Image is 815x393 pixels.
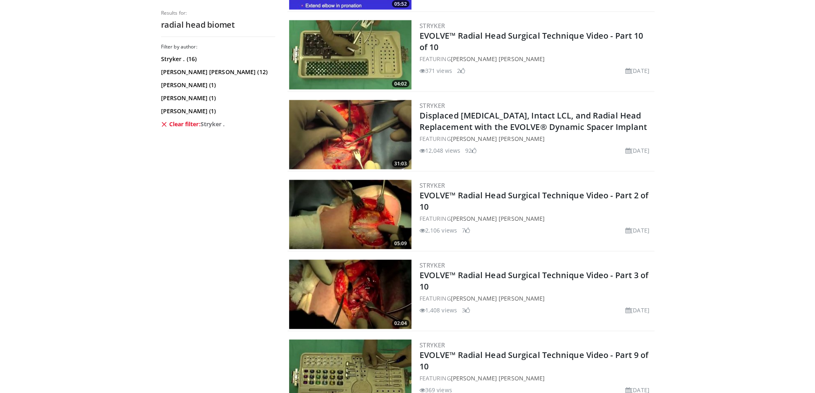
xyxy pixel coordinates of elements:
a: Stryker [420,261,445,269]
img: 2beccc36-dd29-4ae4-a6ad-4b1e90521150.300x170_q85_crop-smart_upscale.jpg [289,180,411,249]
li: 92 [465,146,477,154]
h2: radial head biomet [161,19,275,30]
h3: Filter by author: [161,43,275,50]
a: 04:02 [289,20,411,89]
img: df55bbb7-5747-4bf2-80df-ea44200527a5.300x170_q85_crop-smart_upscale.jpg [289,259,411,329]
div: FEATURING [420,294,653,302]
a: Stryker . (16) [161,55,273,63]
a: Stryker [420,340,445,349]
span: Stryker . [201,120,225,128]
div: FEATURING [420,214,653,222]
a: [PERSON_NAME] (1) [161,81,273,89]
a: 05:09 [289,180,411,249]
a: [PERSON_NAME] [PERSON_NAME] [451,134,545,142]
li: [DATE] [625,146,649,154]
div: FEATURING [420,54,653,63]
li: 1,408 views [420,305,457,314]
div: FEATURING [420,373,653,382]
a: Displaced [MEDICAL_DATA], Intact LCL, and Radial Head Replacement with the EVOLVE® Dynamic Spacer... [420,110,647,132]
a: [PERSON_NAME] (1) [161,94,273,102]
a: [PERSON_NAME] [PERSON_NAME] [451,294,545,302]
a: EVOLVE™ Radial Head Surgical Technique Video - Part 10 of 10 [420,30,643,52]
a: [PERSON_NAME] [PERSON_NAME] [451,214,545,222]
a: Stryker [420,181,445,189]
a: EVOLVE™ Radial Head Surgical Technique Video - Part 3 of 10 [420,269,649,292]
li: 2 [457,66,465,75]
span: 05:09 [392,239,409,247]
a: [PERSON_NAME] (1) [161,107,273,115]
li: 2,106 views [420,226,457,234]
a: 31:03 [289,100,411,169]
span: 04:02 [392,80,409,87]
a: Clear filter:Stryker . [161,120,273,128]
li: 12,048 views [420,146,460,154]
li: 3 [462,305,470,314]
a: Stryker [420,101,445,109]
p: Results for: [161,9,275,16]
li: 371 views [420,66,452,75]
a: EVOLVE™ Radial Head Surgical Technique Video - Part 9 of 10 [420,349,649,371]
a: [PERSON_NAME] [PERSON_NAME] (12) [161,68,273,76]
li: 7 [462,226,470,234]
img: fe2f88fa-ecd8-458d-a6a5-c6e5dfd9a8d5.300x170_q85_crop-smart_upscale.jpg [289,20,411,89]
a: EVOLVE™ Radial Head Surgical Technique Video - Part 2 of 10 [420,189,649,212]
li: [DATE] [625,226,649,234]
li: [DATE] [625,305,649,314]
img: 50ed86c0-b980-42f8-a53c-a0571029cf63.300x170_q85_crop-smart_upscale.jpg [289,100,411,169]
li: [DATE] [625,66,649,75]
a: Stryker [420,21,445,29]
span: 02:04 [392,319,409,327]
div: FEATURING [420,134,653,143]
a: [PERSON_NAME] [PERSON_NAME] [451,374,545,382]
span: 31:03 [392,160,409,167]
a: 02:04 [289,259,411,329]
a: [PERSON_NAME] [PERSON_NAME] [451,55,545,62]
